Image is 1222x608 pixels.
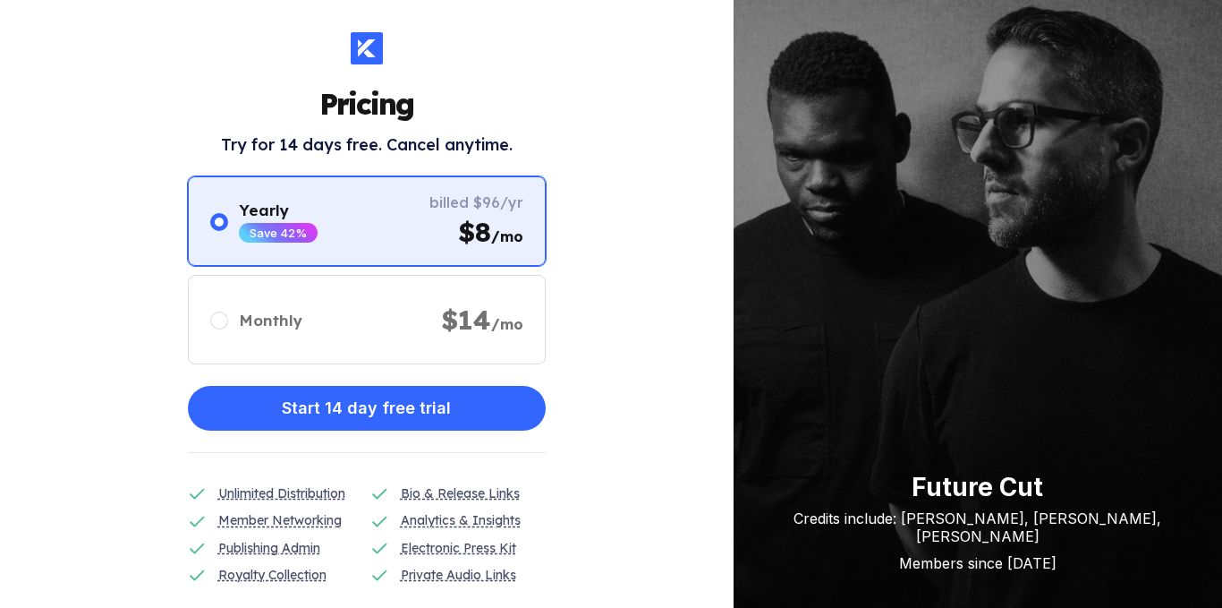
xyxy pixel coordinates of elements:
[401,510,521,530] div: Analytics & Insights
[769,554,1186,572] div: Members since [DATE]
[218,484,345,503] div: Unlimited Distribution
[218,510,342,530] div: Member Networking
[401,484,520,503] div: Bio & Release Links
[218,565,327,585] div: Royalty Collection
[239,311,302,330] div: Monthly
[188,386,546,431] button: Start 14 day free trial
[239,201,318,219] div: Yearly
[491,227,523,245] span: /mo
[491,315,523,333] span: /mo
[401,538,516,558] div: Electronic Press Kit
[769,510,1186,545] div: Credits include: [PERSON_NAME], [PERSON_NAME], [PERSON_NAME]
[282,390,451,426] div: Start 14 day free trial
[401,565,516,585] div: Private Audio Links
[441,303,523,337] div: $ 14
[769,472,1186,502] div: Future Cut
[221,134,513,155] h2: Try for 14 days free. Cancel anytime.
[319,86,413,122] h1: Pricing
[250,226,307,240] div: Save 42%
[458,215,523,249] div: $8
[218,538,320,558] div: Publishing Admin
[429,193,523,211] div: billed $96/yr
